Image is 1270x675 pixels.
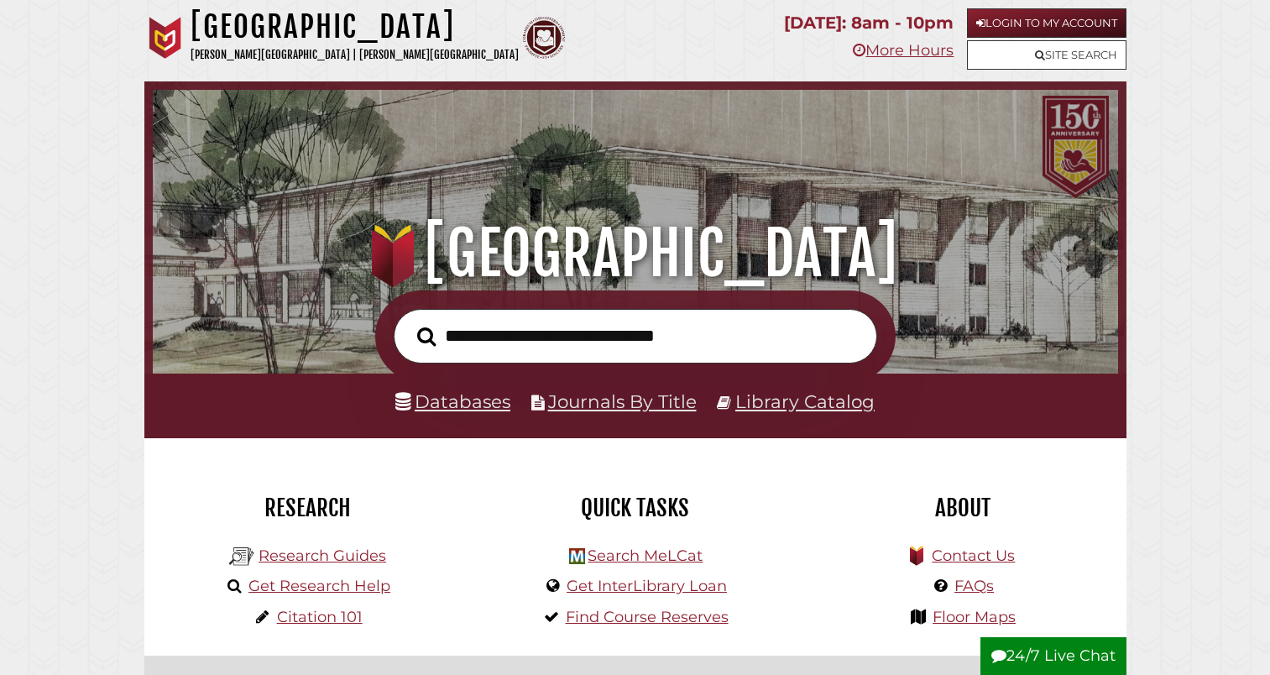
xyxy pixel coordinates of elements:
a: Find Course Reserves [566,608,729,626]
a: Citation 101 [277,608,363,626]
a: Floor Maps [933,608,1016,626]
a: Library Catalog [735,390,875,412]
a: More Hours [853,41,954,60]
a: Research Guides [259,547,386,565]
a: Journals By Title [548,390,697,412]
i: Search [417,326,436,346]
a: Login to My Account [967,8,1126,38]
a: Search MeLCat [588,547,703,565]
p: [DATE]: 8am - 10pm [784,8,954,38]
h2: About [812,494,1114,522]
h2: Quick Tasks [484,494,787,522]
a: Site Search [967,40,1126,70]
img: Hekman Library Logo [569,548,585,564]
img: Calvin Theological Seminary [523,17,565,59]
a: Get Research Help [248,577,390,595]
h2: Research [157,494,459,522]
img: Calvin University [144,17,186,59]
a: FAQs [954,577,994,595]
h1: [GEOGRAPHIC_DATA] [171,217,1099,290]
h1: [GEOGRAPHIC_DATA] [191,8,519,45]
p: [PERSON_NAME][GEOGRAPHIC_DATA] | [PERSON_NAME][GEOGRAPHIC_DATA] [191,45,519,65]
a: Contact Us [932,547,1015,565]
a: Databases [395,390,510,412]
img: Hekman Library Logo [229,544,254,569]
a: Get InterLibrary Loan [567,577,727,595]
button: Search [409,322,444,352]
